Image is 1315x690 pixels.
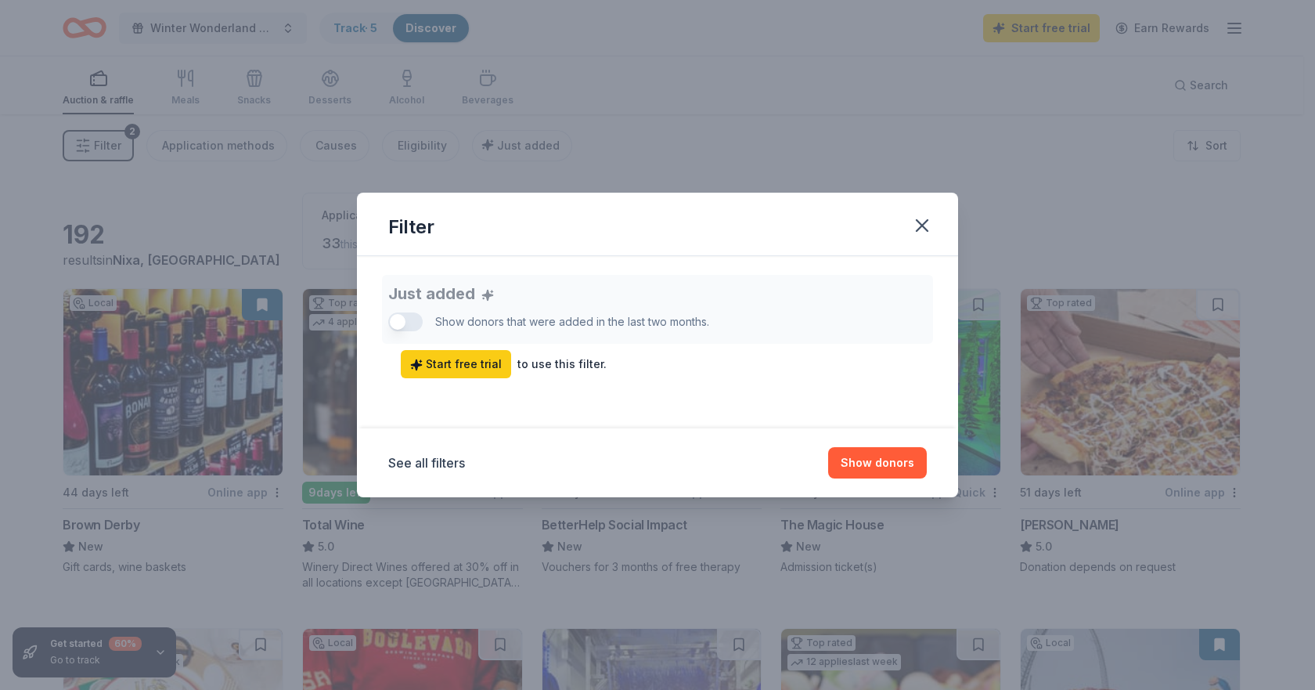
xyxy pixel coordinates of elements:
div: Filter [388,215,434,240]
button: Show donors [828,447,927,479]
a: Start free trial [401,350,511,378]
span: Start free trial [410,355,502,374]
button: See all filters [388,453,465,472]
div: to use this filter. [517,355,607,374]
